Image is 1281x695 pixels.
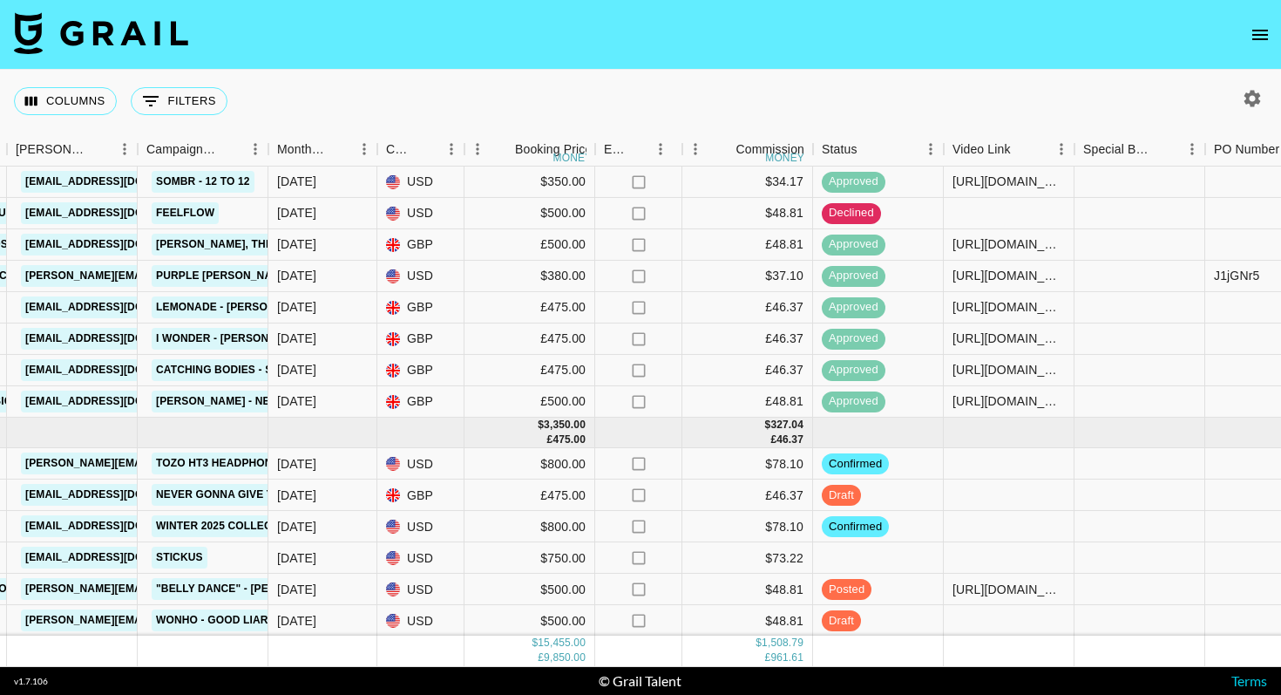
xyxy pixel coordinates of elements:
div: £475.00 [464,292,595,324]
div: £48.81 [682,229,813,261]
div: Currency [377,133,464,167]
div: GBP [377,386,464,418]
div: USD [377,574,464,605]
div: $78.10 [682,448,813,480]
a: [EMAIL_ADDRESS][DOMAIN_NAME] [21,484,216,506]
div: https://www.tiktok.com/@noemisimoncouceiro/video/7548487074479951126 [952,267,1065,284]
a: Winter 2025 collection [152,515,302,537]
div: $ [756,637,762,651]
a: Terms [1231,672,1267,689]
div: Sep '25 [277,204,316,221]
div: Status [813,133,944,167]
div: £500.00 [464,386,595,418]
button: Menu [1179,136,1205,162]
div: Month Due [277,133,327,167]
div: $ [765,418,771,433]
button: Sort [87,137,112,161]
div: https://www.tiktok.com/@noemisimoncouceiro/video/7559271603683495190 [952,581,1065,598]
div: USD [377,198,464,229]
a: [EMAIL_ADDRESS][DOMAIN_NAME] [21,234,216,256]
div: Sep '25 [277,235,316,253]
div: $48.81 [682,574,813,605]
div: Video Link [952,133,1011,167]
div: $48.81 [682,198,813,229]
div: $48.81 [682,605,813,637]
div: £475.00 [464,324,595,355]
div: https://www.tiktok.com/@noemisimoncouceiro/video/7552128928769592579 [952,173,1065,190]
div: [PERSON_NAME] [16,133,87,167]
a: [EMAIL_ADDRESS][DOMAIN_NAME] [21,296,216,318]
div: $800.00 [464,448,595,480]
span: declined [822,205,881,221]
a: I Wonder - [PERSON_NAME] [152,328,314,350]
div: GBP [377,229,464,261]
button: Show filters [131,87,227,115]
div: Booker [7,133,138,167]
div: GBP [377,355,464,386]
div: Oct '25 [277,612,316,630]
span: confirmed [822,518,889,535]
div: $37.10 [682,261,813,292]
div: $34.17 [682,167,813,198]
div: money [765,153,804,163]
a: [EMAIL_ADDRESS][DOMAIN_NAME] [21,171,216,193]
a: [PERSON_NAME][EMAIL_ADDRESS][DOMAIN_NAME] [21,453,305,474]
button: Sort [857,137,882,161]
div: $ [538,418,544,433]
div: 9,850.00 [544,651,586,666]
div: Oct '25 [277,549,316,567]
div: Status [822,133,857,167]
div: $500.00 [464,198,595,229]
div: J1jGNr5 [1214,267,1259,284]
div: 3,350.00 [544,418,586,433]
a: [EMAIL_ADDRESS][DOMAIN_NAME] [21,202,216,224]
a: [EMAIL_ADDRESS][DOMAIN_NAME] [21,515,216,537]
div: Video Link [944,133,1074,167]
button: Menu [1048,136,1074,162]
div: Sep '25 [277,361,316,378]
img: Grail Talent [14,12,188,54]
a: Wonho - Good Liar [152,610,273,631]
div: $500.00 [464,574,595,605]
a: [EMAIL_ADDRESS][DOMAIN_NAME] [21,547,216,569]
div: £46.37 [682,355,813,386]
button: Sort [628,137,653,161]
div: USD [377,261,464,292]
a: sombr - 12 to 12 [152,171,254,193]
div: Special Booking Type [1083,133,1155,167]
a: "Belly Dance" - [PERSON_NAME] [152,578,344,600]
button: Menu [438,136,464,162]
span: approved [822,393,885,410]
div: Sep '25 [277,267,316,284]
button: Sort [1155,137,1179,161]
div: GBP [377,292,464,324]
a: Never Gonna Give You Up - Sekou 🎵 [152,484,375,506]
button: Sort [1011,137,1035,161]
div: Sep '25 [277,298,316,316]
div: $350.00 [464,167,595,198]
div: $750.00 [464,542,595,574]
span: approved [822,174,885,190]
button: Sort [414,137,438,161]
div: Oct '25 [277,518,316,535]
button: Select columns [14,87,117,115]
a: [EMAIL_ADDRESS][DOMAIN_NAME] [21,391,216,412]
button: Sort [327,137,351,161]
span: approved [822,299,885,316]
div: Sep '25 [277,173,316,190]
div: Campaign (Type) [146,133,218,167]
div: Oct '25 [277,581,316,598]
a: [EMAIL_ADDRESS][DOMAIN_NAME] [21,359,216,381]
a: Purple [PERSON_NAME] - Fire & Ice [152,265,362,287]
button: Menu [918,136,944,162]
div: Currency [386,133,414,167]
div: Month Due [268,133,377,167]
a: [PERSON_NAME], the Creator - Sugar On my Tongue [152,234,466,256]
div: £475.00 [464,355,595,386]
div: USD [377,511,464,542]
div: Booking Price [515,133,592,167]
span: posted [822,581,871,597]
a: TOZO HT3 Headphones [152,453,291,474]
button: Menu [647,136,674,162]
span: approved [822,268,885,284]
